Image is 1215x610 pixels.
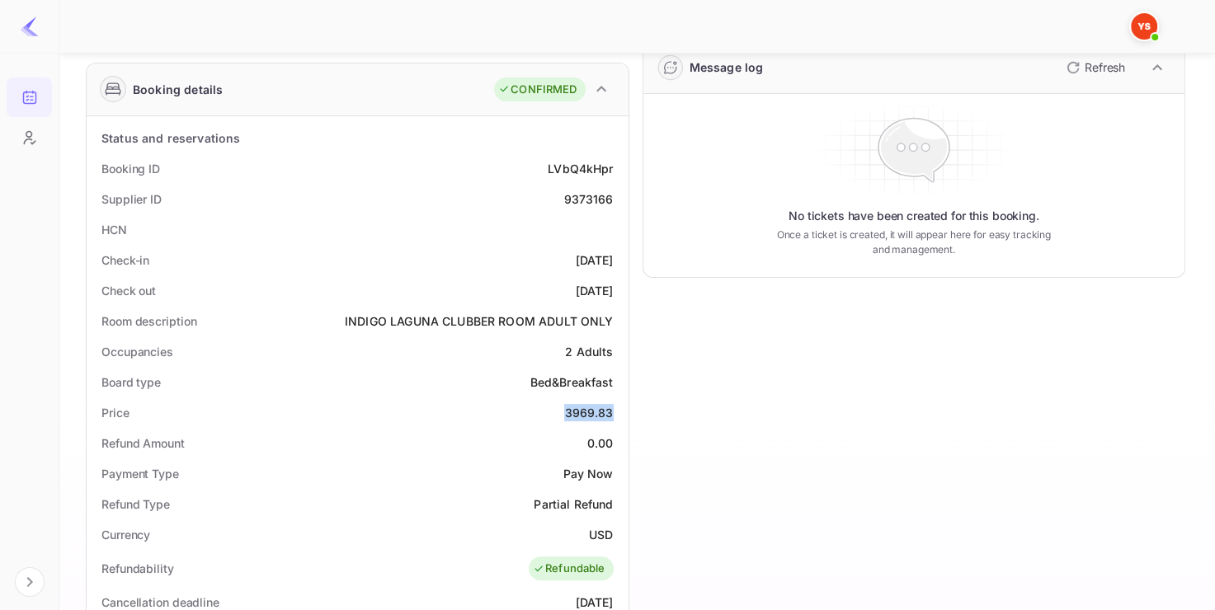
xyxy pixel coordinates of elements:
div: Check-in [101,251,149,269]
div: 3969.83 [564,404,613,421]
div: Room description [101,312,196,330]
p: No tickets have been created for this booking. [789,208,1039,224]
a: Customers [7,118,52,156]
button: Refresh [1057,54,1132,81]
div: USD [589,526,613,543]
div: Refund Type [101,495,170,513]
div: 9373166 [563,190,613,208]
div: HCN [101,221,127,238]
div: Bed&Breakfast [530,373,614,391]
div: 2 Adults [565,343,613,360]
div: Check out [101,282,156,299]
div: INDIGO LAGUNA CLUBBER ROOM ADULT ONLY [345,312,614,330]
div: Refundability [101,560,174,577]
div: Booking ID [101,160,160,177]
div: Board type [101,373,161,391]
p: Once a ticket is created, it will appear here for easy tracking and management. [769,228,1059,257]
div: Supplier ID [101,190,162,208]
div: CONFIRMED [498,82,577,98]
div: Currency [101,526,150,543]
div: Price [101,404,130,421]
div: Payment Type [101,465,179,482]
div: Message log [690,59,764,76]
div: Pay Now [563,465,613,482]
div: Partial Refund [534,495,613,513]
img: Yandex Support [1131,13,1157,40]
div: Refundable [533,561,605,577]
div: [DATE] [576,282,614,299]
p: Refresh [1085,59,1125,76]
div: LVbQ4kHpr [548,160,613,177]
div: Status and reservations [101,129,240,147]
div: 0.00 [587,434,614,452]
div: Refund Amount [101,434,185,452]
div: Occupancies [101,343,173,360]
div: Booking details [133,81,223,98]
a: Bookings [7,77,52,115]
button: Expand navigation [15,567,45,597]
img: LiteAPI [20,16,40,36]
div: [DATE] [576,251,614,269]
